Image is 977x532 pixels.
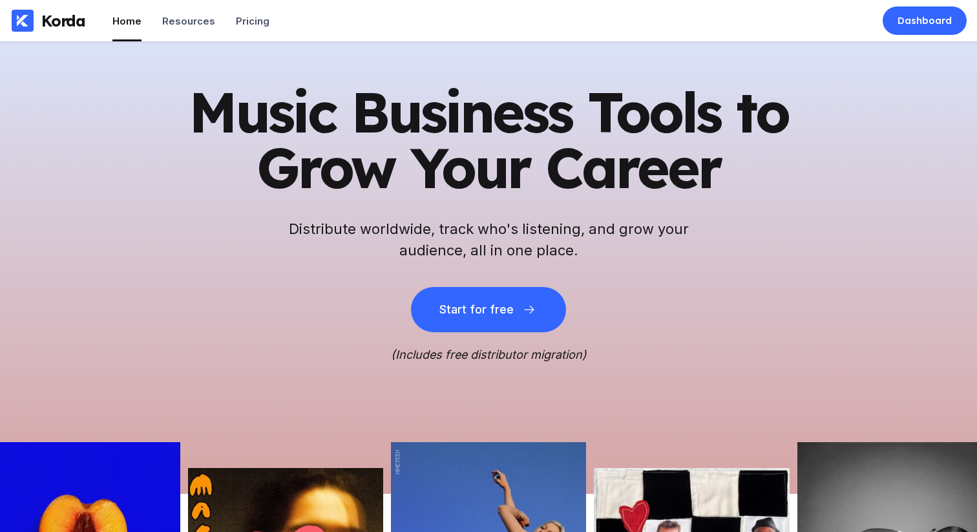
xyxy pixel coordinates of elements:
div: Resources [162,15,215,27]
div: Pricing [236,15,269,27]
h1: Music Business Tools to Grow Your Career [172,84,805,195]
div: Start for free [439,303,513,316]
a: Dashboard [883,6,967,35]
button: Start for free [411,287,566,332]
i: (Includes free distributor migration) [391,348,587,361]
h2: Distribute worldwide, track who's listening, and grow your audience, all in one place. [282,218,695,261]
div: Home [112,15,142,27]
div: Korda [41,11,85,30]
div: Dashboard [898,14,952,27]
